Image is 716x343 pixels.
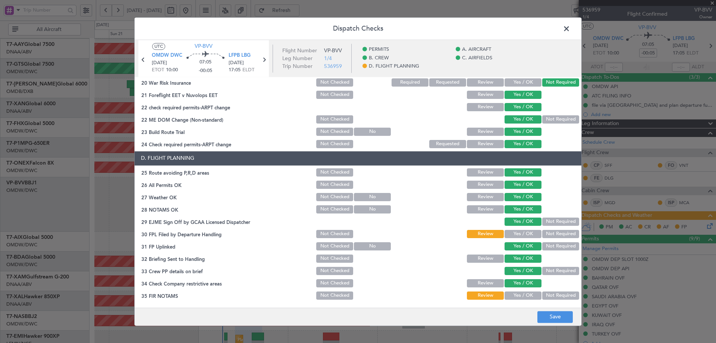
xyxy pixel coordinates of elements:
button: Not Required [542,230,579,238]
button: Not Required [542,291,579,300]
button: Not Required [542,242,579,250]
header: Dispatch Checks [135,18,581,40]
button: Not Required [542,115,579,124]
button: Not Required [542,78,579,87]
button: Not Required [542,267,579,275]
button: Not Required [542,218,579,226]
